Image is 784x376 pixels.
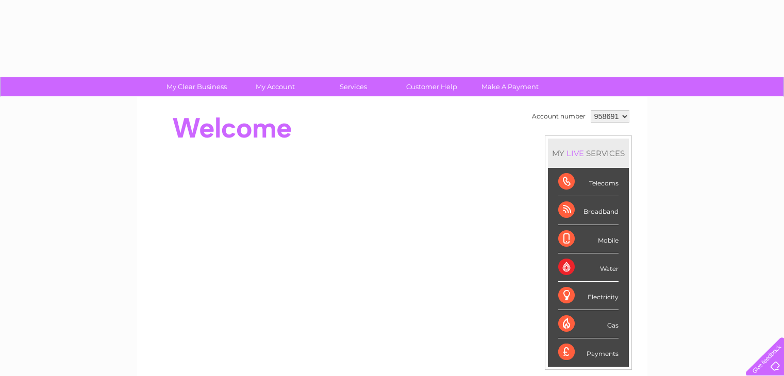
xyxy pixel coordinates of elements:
[389,77,474,96] a: Customer Help
[232,77,318,96] a: My Account
[558,282,619,310] div: Electricity
[558,225,619,253] div: Mobile
[558,168,619,196] div: Telecoms
[468,77,553,96] a: Make A Payment
[558,310,619,338] div: Gas
[558,338,619,366] div: Payments
[311,77,396,96] a: Services
[558,196,619,225] div: Broadband
[548,139,629,168] div: MY SERVICES
[558,253,619,282] div: Water
[154,77,239,96] a: My Clear Business
[529,108,588,125] td: Account number
[564,148,586,158] div: LIVE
